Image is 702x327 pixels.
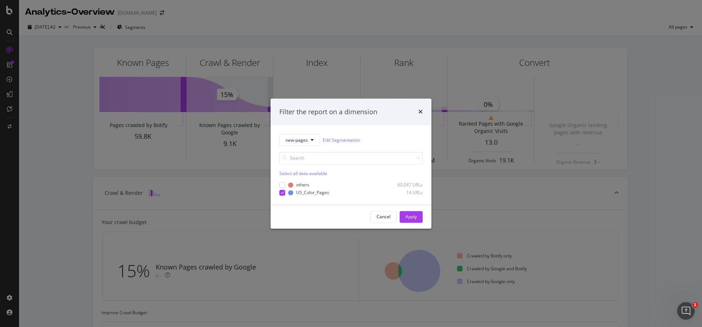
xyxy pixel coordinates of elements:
[279,134,320,146] button: new-pages
[400,211,423,223] button: Apply
[271,99,431,228] div: modal
[279,107,377,117] div: Filter the report on a dimension
[387,190,423,196] div: 14 URLs
[387,182,423,188] div: 60,047 URLs
[323,136,360,144] a: Edit Segmentation
[296,190,329,196] div: US_Color_Pages
[677,302,695,320] iframe: Intercom live chat
[405,213,417,220] div: Apply
[370,211,397,223] button: Cancel
[279,152,423,165] input: Search
[279,171,423,177] div: Select all data available
[296,182,309,188] div: others
[377,213,390,220] div: Cancel
[286,137,308,143] span: new-pages
[418,107,423,117] div: times
[692,302,698,308] span: 1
